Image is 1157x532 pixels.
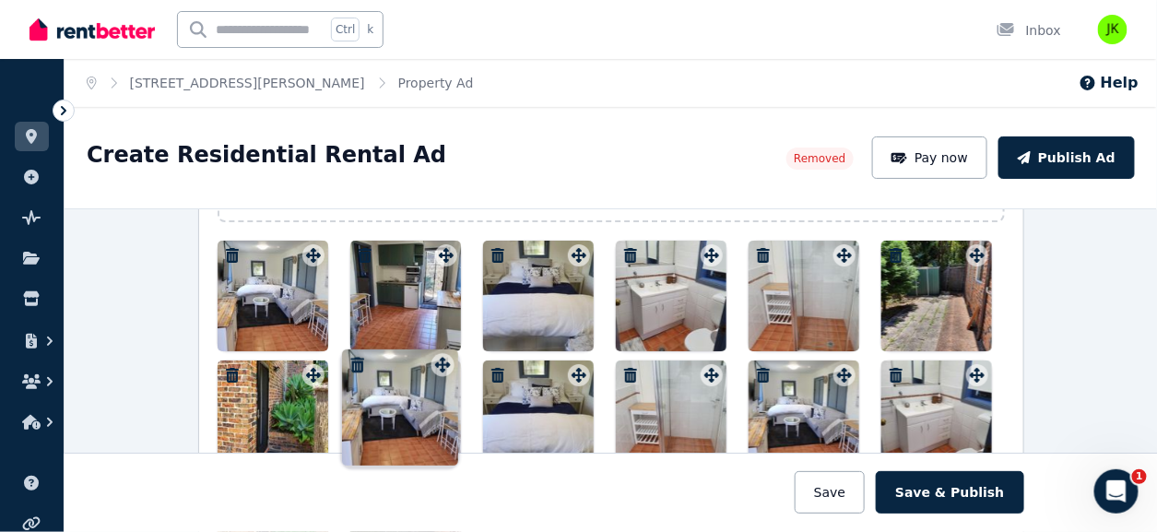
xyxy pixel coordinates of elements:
button: Save & Publish [876,471,1023,514]
a: [STREET_ADDRESS][PERSON_NAME] [130,76,365,90]
button: Publish Ad [998,136,1135,179]
img: Jane King [1098,15,1127,44]
span: Removed [794,151,845,166]
h1: Create Residential Rental Ad [87,140,446,170]
span: k [367,22,373,37]
iframe: Intercom live chat [1094,469,1139,514]
button: Help [1079,72,1139,94]
span: 1 [1132,469,1147,484]
nav: Breadcrumb [65,59,496,107]
button: Save [795,471,865,514]
div: Inbox [997,21,1061,40]
a: Property Ad [398,76,474,90]
img: RentBetter [30,16,155,43]
button: Pay now [872,136,988,179]
span: Ctrl [331,18,360,41]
